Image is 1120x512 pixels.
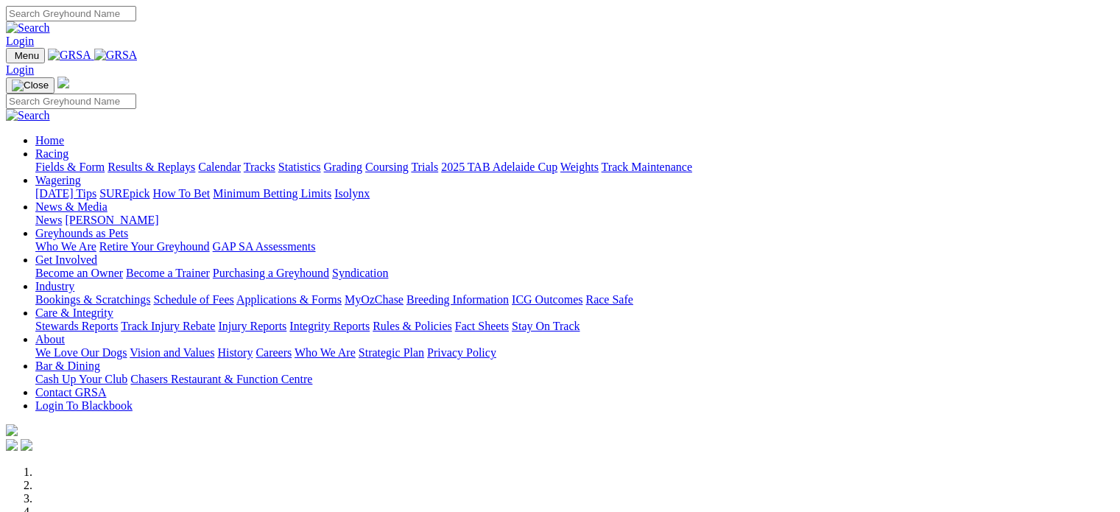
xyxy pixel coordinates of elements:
a: Get Involved [35,253,97,266]
div: About [35,346,1114,360]
a: Who We Are [35,240,96,253]
a: Login To Blackbook [35,399,133,412]
a: Breeding Information [406,293,509,306]
a: Contact GRSA [35,386,106,399]
a: Care & Integrity [35,306,113,319]
a: Cash Up Your Club [35,373,127,385]
a: Results & Replays [108,161,195,173]
a: Statistics [278,161,321,173]
a: Strategic Plan [359,346,424,359]
a: Chasers Restaurant & Function Centre [130,373,312,385]
a: Bookings & Scratchings [35,293,150,306]
a: Retire Your Greyhound [99,240,210,253]
img: facebook.svg [6,439,18,451]
img: GRSA [48,49,91,62]
input: Search [6,6,136,21]
a: Coursing [365,161,409,173]
a: Race Safe [585,293,633,306]
div: Bar & Dining [35,373,1114,386]
a: Purchasing a Greyhound [213,267,329,279]
button: Toggle navigation [6,77,54,94]
a: Bar & Dining [35,360,100,372]
div: Wagering [35,187,1114,200]
img: Search [6,109,50,122]
a: GAP SA Assessments [213,240,316,253]
a: Vision and Values [130,346,214,359]
a: Track Injury Rebate [121,320,215,332]
a: Stay On Track [512,320,580,332]
img: twitter.svg [21,439,32,451]
a: Fields & Form [35,161,105,173]
a: Calendar [198,161,241,173]
a: Become a Trainer [126,267,210,279]
a: SUREpick [99,187,149,200]
a: 2025 TAB Adelaide Cup [441,161,557,173]
div: Get Involved [35,267,1114,280]
a: Fact Sheets [455,320,509,332]
span: Menu [15,50,39,61]
img: GRSA [94,49,138,62]
a: Careers [256,346,292,359]
div: Racing [35,161,1114,174]
div: Care & Integrity [35,320,1114,333]
a: Integrity Reports [289,320,370,332]
a: Wagering [35,174,81,186]
a: Login [6,63,34,76]
a: How To Bet [153,187,211,200]
a: News & Media [35,200,108,213]
a: Who We Are [295,346,356,359]
img: logo-grsa-white.png [6,424,18,436]
div: News & Media [35,214,1114,227]
input: Search [6,94,136,109]
a: Privacy Policy [427,346,496,359]
img: Search [6,21,50,35]
a: [PERSON_NAME] [65,214,158,226]
a: News [35,214,62,226]
a: Become an Owner [35,267,123,279]
a: Industry [35,280,74,292]
a: Stewards Reports [35,320,118,332]
a: Greyhounds as Pets [35,227,128,239]
a: Minimum Betting Limits [213,187,331,200]
a: ICG Outcomes [512,293,582,306]
a: About [35,333,65,346]
a: Rules & Policies [373,320,452,332]
button: Toggle navigation [6,48,45,63]
a: We Love Our Dogs [35,346,127,359]
a: Injury Reports [218,320,286,332]
a: Schedule of Fees [153,293,233,306]
a: History [217,346,253,359]
div: Industry [35,293,1114,306]
a: MyOzChase [345,293,404,306]
a: Home [35,134,64,147]
a: Racing [35,147,68,160]
img: Close [12,80,49,91]
a: Syndication [332,267,388,279]
a: Applications & Forms [236,293,342,306]
a: [DATE] Tips [35,187,96,200]
div: Greyhounds as Pets [35,240,1114,253]
a: Isolynx [334,187,370,200]
a: Tracks [244,161,275,173]
img: logo-grsa-white.png [57,77,69,88]
a: Weights [560,161,599,173]
a: Track Maintenance [602,161,692,173]
a: Trials [411,161,438,173]
a: Grading [324,161,362,173]
a: Login [6,35,34,47]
